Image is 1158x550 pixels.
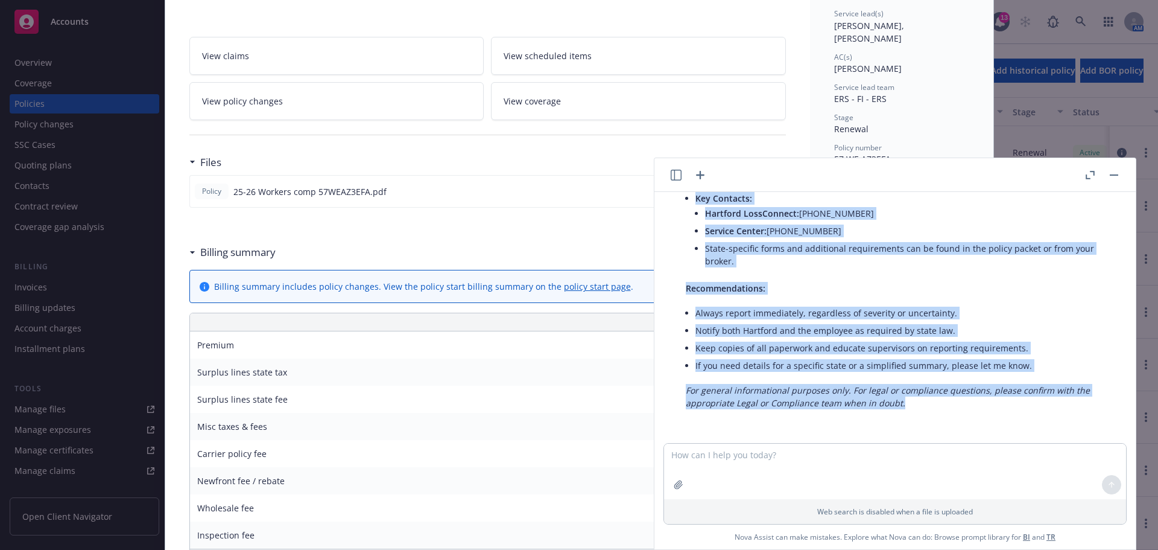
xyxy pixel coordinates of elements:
a: View policy changes [189,82,484,120]
span: 57 WE AZ3EFA [834,153,891,165]
span: Hartford LossConnect: [705,208,799,219]
span: Newfront fee / rebate [197,475,285,487]
li: [PHONE_NUMBER] [705,222,1104,240]
span: Stage [834,112,853,123]
span: View claims [202,50,249,62]
span: Surplus lines state fee [197,394,288,405]
span: View coverage [504,95,561,107]
span: Wholesale fee [197,502,254,514]
span: View scheduled items [504,50,592,62]
span: ERS - FI - ERS [834,93,887,104]
span: Service Center: [705,225,767,237]
a: View claims [189,37,484,75]
em: For general informational purposes only. For legal or compliance questions, please confirm with t... [686,385,1090,409]
a: View coverage [491,82,786,120]
span: Carrier policy fee [197,448,267,459]
li: Notify both Hartford and the employee as required by state law. [695,322,1104,339]
span: Nova Assist can make mistakes. Explore what Nova can do: Browse prompt library for and [659,525,1131,549]
a: View scheduled items [491,37,786,75]
span: Service lead(s) [834,8,884,19]
span: Misc taxes & fees [197,421,267,432]
li: State-specific forms and additional requirements can be found in the policy packet or from your b... [705,240,1104,270]
span: Surplus lines state tax [197,366,287,378]
p: Web search is disabled when a file is uploaded [671,507,1119,517]
a: policy start page [564,281,631,292]
span: Inspection fee [197,529,255,541]
span: Premium [197,339,234,351]
span: Service lead team [834,82,894,92]
span: Recommendations: [686,283,765,294]
li: Keep copies of all paperwork and educate supervisors on reporting requirements. [695,339,1104,357]
span: [PERSON_NAME], [PERSON_NAME] [834,20,906,44]
h3: Files [200,155,221,170]
a: BI [1023,532,1030,542]
span: 25-26 Workers comp 57WEAZ3EFA.pdf [233,185,387,198]
div: Billing summary includes policy changes. View the policy start billing summary on the . [214,280,633,293]
li: [PHONE_NUMBER] [705,205,1104,222]
span: View policy changes [202,95,283,107]
span: Renewal [834,123,868,135]
li: Always report immediately, regardless of severity or uncertainty. [695,304,1104,322]
div: Files [189,155,221,170]
span: Key Contacts: [695,193,752,204]
span: [PERSON_NAME] [834,63,902,74]
a: TR [1046,532,1055,542]
span: Policy number [834,142,882,153]
span: Policy [200,186,224,197]
h3: Billing summary [200,245,276,260]
span: AC(s) [834,52,852,62]
div: Billing summary [189,245,276,260]
li: If you need details for a specific state or a simplified summary, please let me know. [695,357,1104,374]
